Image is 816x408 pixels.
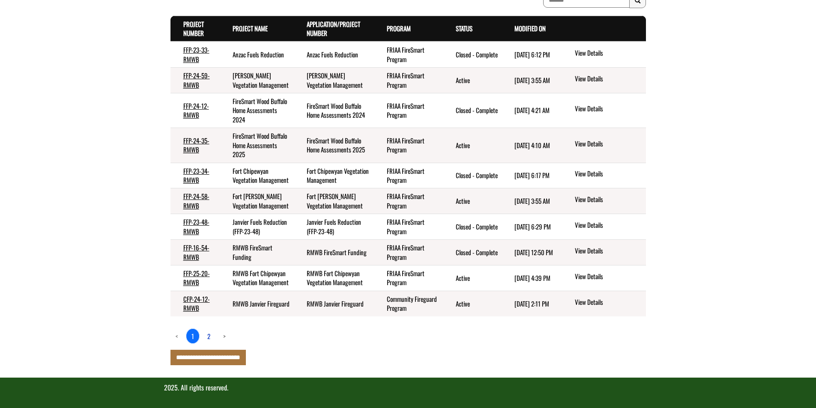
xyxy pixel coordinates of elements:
time: [DATE] 6:17 PM [514,170,550,180]
td: FRIAA FireSmart Program [374,265,443,291]
td: action menu [561,68,646,93]
a: View details [575,272,642,282]
td: CFP-24-12-RMWB [170,291,220,316]
time: [DATE] 4:39 PM [514,273,550,283]
a: FFP-24-59-RMWB [183,71,210,89]
span: . All rights reserved. [178,382,228,393]
time: [DATE] 4:21 AM [514,105,550,115]
td: action menu [561,265,646,291]
td: Closed - Complete [443,163,502,188]
a: FFP-16-54-RMWB [183,243,209,261]
a: CFP-24-12-RMWB [183,294,210,313]
td: FFP-16-54-RMWB [170,240,220,265]
td: 8/11/2025 4:21 AM [502,93,561,128]
a: Modified On [514,24,546,33]
td: 4/27/2024 6:12 PM [502,42,561,67]
td: 4/27/2024 6:29 PM [502,214,561,240]
time: [DATE] 3:55 AM [514,196,550,205]
a: FFP-25-20-RMWB [183,268,210,287]
td: FRIAA FireSmart Program [374,128,443,163]
a: page 2 [202,329,215,343]
td: Closed - Complete [443,214,502,240]
a: View details [575,220,642,231]
td: 8/11/2025 3:55 AM [502,188,561,214]
td: Anzac Fuels Reduction [294,42,374,67]
a: Program [387,24,411,33]
td: FRIAA FireSmart Program [374,214,443,240]
td: action menu [561,214,646,240]
td: Active [443,291,502,316]
td: Community Fireguard Program [374,291,443,316]
td: FireSmart Wood Buffalo Home Assessments 2024 [220,93,294,128]
a: FFP-24-35-RMWB [183,136,209,154]
td: 8/11/2025 4:10 AM [502,128,561,163]
td: RMWB FireSmart Funding [294,240,374,265]
td: Active [443,188,502,214]
td: FFP-24-59-RMWB [170,68,220,93]
td: FFP-23-33-RMWB [170,42,220,67]
td: FFP-23-34-RMWB [170,163,220,188]
td: FFP-24-12-RMWB [170,93,220,128]
td: Fort Chipewyan Vegetation Management [220,163,294,188]
a: View details [575,74,642,84]
td: Fort McMurray Vegetation Management [220,188,294,214]
td: RMWB Fort Chipewyan Vegetation Management [220,265,294,291]
td: FireSmart Wood Buffalo Home Assessments 2024 [294,93,374,128]
td: action menu [561,240,646,265]
a: 1 [186,328,200,344]
a: View details [575,104,642,114]
td: FFP-24-58-RMWB [170,188,220,214]
time: [DATE] 12:50 PM [514,247,553,257]
td: FRIAA FireSmart Program [374,240,443,265]
td: RMWB Janvier Fireguard [294,291,374,316]
td: action menu [561,42,646,67]
td: Fort Chipewyan Vegetation Management [294,163,374,188]
td: Closed - Complete [443,93,502,128]
a: View details [575,139,642,149]
td: Active [443,265,502,291]
a: Application/Project Number [307,19,360,38]
td: Closed - Complete [443,42,502,67]
a: FFP-24-58-RMWB [183,191,209,210]
a: FFP-24-12-RMWB [183,101,209,119]
td: FRIAA FireSmart Program [374,188,443,214]
td: FRIAA FireSmart Program [374,163,443,188]
a: View details [575,48,642,59]
td: action menu [561,93,646,128]
a: Status [456,24,472,33]
td: FireSmart Wood Buffalo Home Assessments 2025 [294,128,374,163]
td: action menu [561,291,646,316]
td: Active [443,128,502,163]
td: RMWB Fort Chipewyan Vegetation Management [294,265,374,291]
td: FireSmart Wood Buffalo Home Assessments 2025 [220,128,294,163]
td: Active [443,68,502,93]
td: action menu [561,188,646,214]
a: View details [575,195,642,205]
td: 8/11/2025 3:55 AM [502,68,561,93]
td: 8/11/2025 2:11 PM [502,291,561,316]
a: FFP-23-33-RMWB [183,45,209,63]
time: [DATE] 6:29 PM [514,222,551,231]
td: Janvier Fuels Reduction (FFP-23-48) [294,214,374,240]
a: View details [575,246,642,256]
a: View details [575,298,642,308]
td: FFP-23-48-RMWB [170,214,220,240]
th: Actions [561,16,646,42]
td: Conklin Vegetation Management [220,68,294,93]
time: [DATE] 3:55 AM [514,75,550,85]
td: Conklin Vegetation Management [294,68,374,93]
td: FFP-24-35-RMWB [170,128,220,163]
td: FRIAA FireSmart Program [374,42,443,67]
a: Project Name [233,24,268,33]
a: FFP-23-48-RMWB [183,217,209,235]
td: Anzac Fuels Reduction [220,42,294,67]
td: 4/27/2024 6:17 PM [502,163,561,188]
td: RMWB FireSmart Funding [220,240,294,265]
td: Fort McMurray Vegetation Management [294,188,374,214]
time: [DATE] 2:11 PM [514,299,549,308]
td: FRIAA FireSmart Program [374,93,443,128]
time: [DATE] 4:10 AM [514,140,550,150]
td: RMWB Janvier Fireguard [220,291,294,316]
td: 7/28/2025 4:39 PM [502,265,561,291]
a: FFP-23-34-RMWB [183,166,209,185]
